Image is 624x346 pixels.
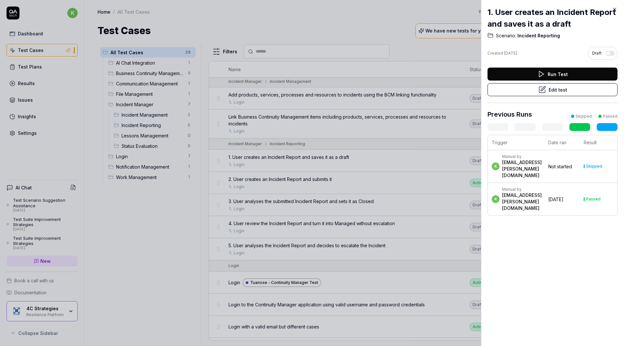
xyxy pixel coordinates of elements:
h2: 1. User creates an Incident Report and saves it as a draft [487,6,617,30]
span: Scenario: [496,32,516,39]
span: k [492,195,500,203]
span: k [492,162,500,170]
div: [EMAIL_ADDRESS][PERSON_NAME][DOMAIN_NAME] [502,192,542,211]
button: Edit test [487,83,617,96]
h3: Previous Runs [487,109,532,119]
div: Manual by [502,187,542,192]
button: Run Test [487,68,617,81]
span: Incident Reporting [516,32,560,39]
th: Result [580,135,617,150]
time: [DATE] [504,51,517,56]
th: Trigger [488,135,544,150]
div: [EMAIL_ADDRESS][PERSON_NAME][DOMAIN_NAME] [502,159,542,179]
td: Not started [544,150,580,183]
div: Passed [586,197,601,201]
div: Created [487,50,517,56]
div: Manual by [502,154,542,159]
div: Skipped [586,164,602,168]
span: Draft [592,50,602,56]
th: Date ran [544,135,580,150]
div: Skipped [576,113,592,119]
time: [DATE] [548,197,564,202]
div: Passed [603,113,617,119]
